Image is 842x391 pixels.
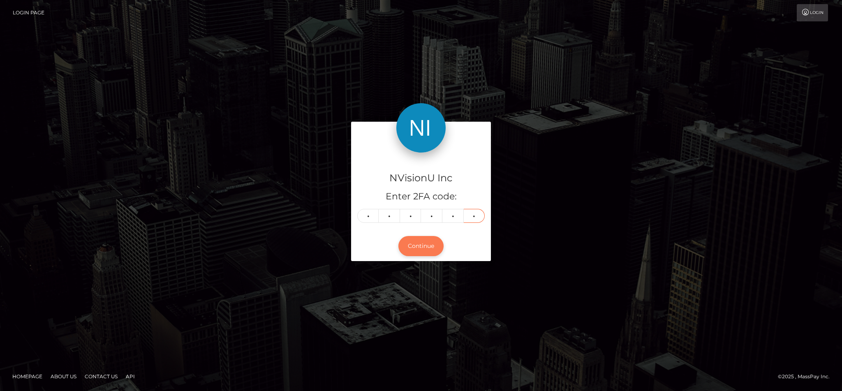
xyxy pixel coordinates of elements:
[123,370,138,383] a: API
[778,372,836,381] div: © 2025 , MassPay Inc.
[396,103,446,153] img: NVisionU Inc
[9,370,46,383] a: Homepage
[357,171,485,185] h4: NVisionU Inc
[357,190,485,203] h5: Enter 2FA code:
[13,4,44,21] a: Login Page
[797,4,828,21] a: Login
[47,370,80,383] a: About Us
[398,236,444,256] button: Continue
[81,370,121,383] a: Contact Us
